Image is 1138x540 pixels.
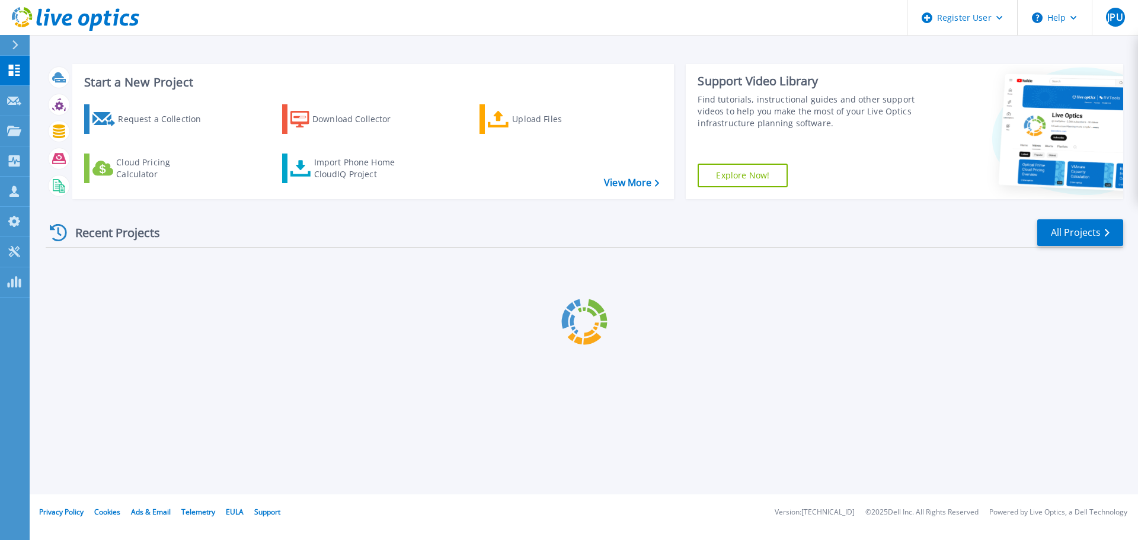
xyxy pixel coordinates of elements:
a: Download Collector [282,104,414,134]
a: Telemetry [181,507,215,517]
div: Upload Files [512,107,607,131]
li: Powered by Live Optics, a Dell Technology [989,509,1127,516]
a: Support [254,507,280,517]
a: Privacy Policy [39,507,84,517]
a: EULA [226,507,244,517]
span: JPU [1107,12,1123,22]
a: Request a Collection [84,104,216,134]
a: Cookies [94,507,120,517]
div: Recent Projects [46,218,176,247]
a: Cloud Pricing Calculator [84,154,216,183]
li: © 2025 Dell Inc. All Rights Reserved [865,509,979,516]
div: Support Video Library [698,74,920,89]
a: All Projects [1037,219,1123,246]
h3: Start a New Project [84,76,659,89]
li: Version: [TECHNICAL_ID] [775,509,855,516]
a: Explore Now! [698,164,788,187]
a: Ads & Email [131,507,171,517]
div: Cloud Pricing Calculator [116,156,211,180]
div: Request a Collection [118,107,213,131]
div: Import Phone Home CloudIQ Project [314,156,407,180]
a: View More [604,177,659,188]
a: Upload Files [480,104,612,134]
div: Download Collector [312,107,407,131]
div: Find tutorials, instructional guides and other support videos to help you make the most of your L... [698,94,920,129]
